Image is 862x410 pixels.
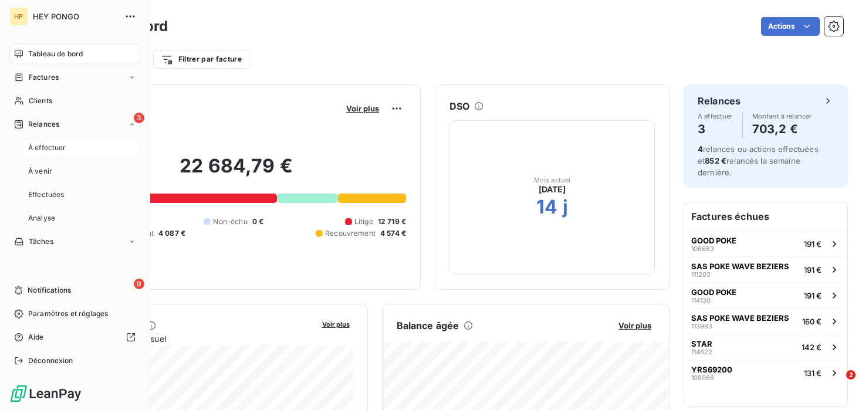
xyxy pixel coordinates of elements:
button: Filtrer par facture [153,50,249,69]
button: SAS POKE WAVE BEZIERS111203191 € [684,256,847,282]
h6: DSO [449,99,469,113]
span: Voir plus [322,320,350,328]
span: 12 719 € [378,216,406,227]
span: 0 € [252,216,263,227]
span: À effectuer [698,113,733,120]
span: Chiffre d'affaires mensuel [66,333,314,345]
span: 114130 [691,297,711,304]
span: GOOD POKE [691,287,736,297]
span: Tableau de bord [28,49,83,59]
span: 4 [698,144,703,154]
span: Recouvrement [325,228,376,239]
span: 9 [134,279,144,289]
button: SAS POKE WAVE BEZIERS113983160 € [684,308,847,334]
span: 160 € [802,317,822,326]
span: Déconnexion [28,355,73,366]
span: Voir plus [618,321,651,330]
span: 3 [134,113,144,123]
button: Voir plus [615,320,655,331]
h6: Balance âgée [397,318,459,333]
span: [DATE] [539,184,566,195]
span: Clients [29,96,52,106]
span: Litige [354,216,373,227]
span: Notifications [28,285,71,296]
button: Voir plus [343,103,383,114]
div: HP [9,7,28,26]
iframe: Intercom live chat [822,370,850,398]
span: Tâches [29,236,53,247]
span: 113983 [691,323,712,330]
span: Analyse [28,213,55,223]
span: 4 574 € [380,228,406,239]
span: Factures [29,72,59,83]
h4: 703,2 € [752,120,812,138]
h2: 14 [536,195,557,219]
span: Paramètres et réglages [28,309,108,319]
span: Voir plus [346,104,379,113]
span: 142 € [802,343,822,352]
span: 2 [846,370,856,379]
button: Voir plus [319,318,353,329]
span: Effectuées [28,189,65,200]
button: GOOD POKE114130191 € [684,282,847,308]
button: Actions [761,17,820,36]
h4: 3 [698,120,733,138]
span: relances ou actions effectuées et relancés la semaine dernière. [698,144,819,177]
img: Logo LeanPay [9,384,82,403]
span: HEY PONGO [33,12,117,21]
span: 106683 [691,245,714,252]
span: 108968 [691,374,714,381]
span: YRS69200 [691,365,732,374]
span: SAS POKE WAVE BEZIERS [691,262,789,271]
span: Mois actuel [534,177,571,184]
button: GOOD POKE106683191 € [684,231,847,256]
span: Montant à relancer [752,113,812,120]
span: 114822 [691,348,712,355]
span: 111203 [691,271,711,278]
h2: 22 684,79 € [66,154,406,189]
h6: Relances [698,94,741,108]
button: STAR114822142 € [684,334,847,360]
span: SAS POKE WAVE BEZIERS [691,313,789,323]
span: 191 € [804,265,822,275]
span: 191 € [804,239,822,249]
h2: j [563,195,568,219]
span: GOOD POKE [691,236,736,245]
span: Aide [28,332,44,343]
button: YRS69200108968131 € [684,360,847,385]
span: STAR [691,339,712,348]
h6: Factures échues [684,202,847,231]
span: 852 € [705,156,726,165]
span: Relances [28,119,59,130]
span: Non-échu [213,216,247,227]
span: À effectuer [28,143,66,153]
span: 4 087 € [158,228,185,239]
span: À venir [28,166,52,177]
span: 131 € [804,368,822,378]
span: 191 € [804,291,822,300]
a: Aide [9,328,140,347]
